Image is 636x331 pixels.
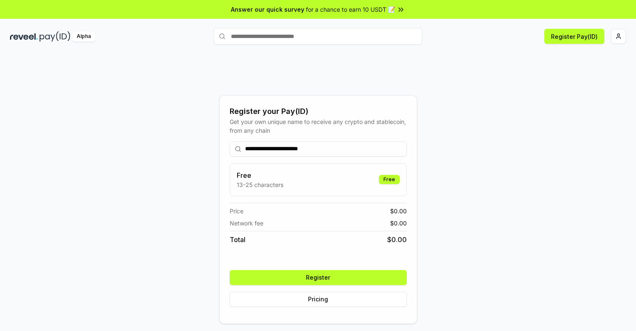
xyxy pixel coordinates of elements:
[544,29,604,44] button: Register Pay(ID)
[387,235,407,245] span: $ 0.00
[72,31,95,42] div: Alpha
[230,292,407,307] button: Pricing
[231,5,304,14] span: Answer our quick survey
[230,117,407,135] div: Get your own unique name to receive any crypto and stablecoin, from any chain
[390,219,407,227] span: $ 0.00
[237,170,283,180] h3: Free
[230,235,245,245] span: Total
[230,270,407,285] button: Register
[237,180,283,189] p: 13-25 characters
[390,207,407,215] span: $ 0.00
[230,207,243,215] span: Price
[40,31,70,42] img: pay_id
[379,175,400,184] div: Free
[230,106,407,117] div: Register your Pay(ID)
[10,31,38,42] img: reveel_dark
[230,219,263,227] span: Network fee
[306,5,395,14] span: for a chance to earn 10 USDT 📝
